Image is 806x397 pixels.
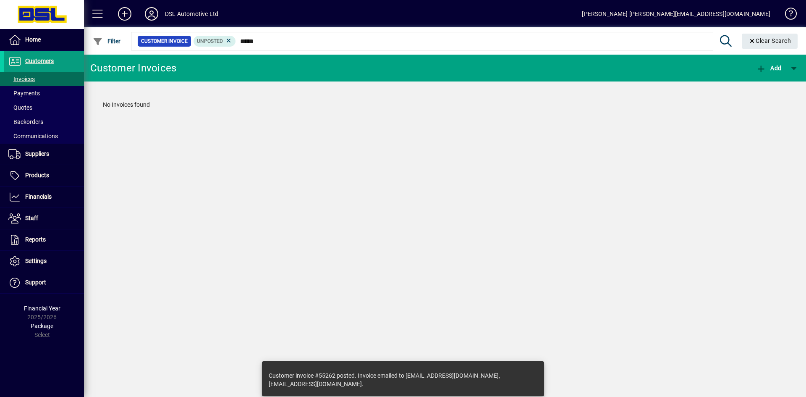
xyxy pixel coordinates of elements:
a: Support [4,272,84,293]
div: Customer invoice #55262 posted. Invoice emailed to [EMAIL_ADDRESS][DOMAIN_NAME], [EMAIL_ADDRESS][... [269,371,529,388]
a: Communications [4,129,84,143]
span: Reports [25,236,46,243]
span: Add [756,65,781,71]
span: Financials [25,193,52,200]
span: Clear Search [748,37,791,44]
span: Communications [8,133,58,139]
span: Staff [25,215,38,221]
span: Support [25,279,46,286]
a: Home [4,29,84,50]
button: Profile [138,6,165,21]
span: Package [31,323,53,329]
span: Financial Year [24,305,60,312]
span: Backorders [8,118,43,125]
span: Settings [25,258,47,264]
span: Home [25,36,41,43]
span: Invoices [8,76,35,82]
span: Products [25,172,49,179]
a: Quotes [4,100,84,115]
span: Customer Invoice [141,37,188,45]
div: No Invoices found [94,92,796,118]
button: Clear [742,34,798,49]
a: Financials [4,187,84,208]
a: Invoices [4,72,84,86]
a: Backorders [4,115,84,129]
span: Quotes [8,104,32,111]
span: Customers [25,58,54,64]
span: Payments [8,90,40,97]
a: Settings [4,251,84,272]
span: Filter [93,38,121,45]
a: Reports [4,229,84,250]
mat-chip: Customer Invoice Status: Unposted [194,36,236,47]
span: Suppliers [25,150,49,157]
button: Filter [91,34,123,49]
a: Staff [4,208,84,229]
a: Knowledge Base [779,2,796,29]
div: Customer Invoices [90,61,176,75]
span: Unposted [197,38,223,44]
button: Add [754,60,783,76]
a: Suppliers [4,144,84,165]
div: [PERSON_NAME] [PERSON_NAME][EMAIL_ADDRESS][DOMAIN_NAME] [582,7,770,21]
a: Products [4,165,84,186]
button: Add [111,6,138,21]
a: Payments [4,86,84,100]
div: DSL Automotive Ltd [165,7,218,21]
